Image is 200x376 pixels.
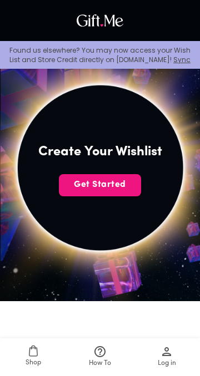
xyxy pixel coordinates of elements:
[74,12,126,29] img: GiftMe Logo
[26,358,41,368] span: Shop
[173,55,191,64] a: Sync
[59,179,141,191] span: Get Started
[89,358,111,369] span: How To
[67,338,133,376] a: How To
[59,174,141,196] button: Get Started
[158,358,176,369] span: Log in
[133,338,200,376] a: Log in
[9,45,191,64] p: Found us elsewhere? You may now access your Wish List and Store Credit directly on [DOMAIN_NAME]!
[38,143,162,161] h4: Create Your Wishlist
